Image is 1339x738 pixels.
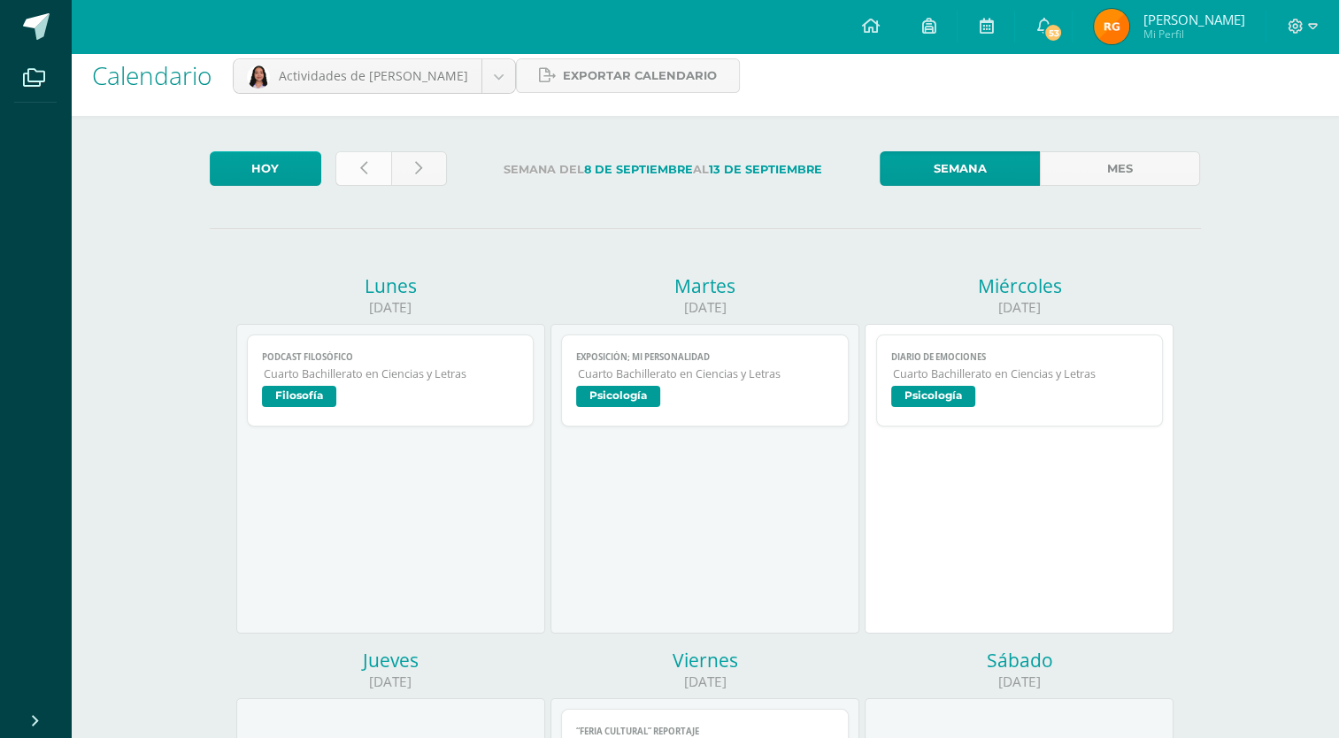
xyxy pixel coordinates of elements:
strong: 13 de Septiembre [709,163,822,176]
a: Diario de emocionesCuarto Bachillerato en Ciencias y LetrasPsicología [876,334,1164,427]
span: 53 [1043,23,1063,42]
span: [PERSON_NAME] [1143,11,1244,28]
strong: 8 de Septiembre [584,163,693,176]
span: Psicología [891,386,975,407]
a: Actividades de [PERSON_NAME] [234,59,515,93]
span: Podcast Filosófico [262,351,519,363]
div: Sábado [865,648,1174,673]
span: Calendario [92,58,212,92]
span: “Feria Cultural” Reportaje [576,726,834,737]
span: Filosofía [262,386,336,407]
span: Diario de emociones [891,351,1149,363]
a: Hoy [210,151,321,186]
span: Actividades de [PERSON_NAME] [279,67,468,84]
img: 23051868c921edf69ae6488cc0a39a2e.png [1094,9,1129,44]
div: Martes [550,273,859,298]
span: Mi Perfil [1143,27,1244,42]
span: Psicología [576,386,660,407]
span: Exposición; mi personalidad [576,351,834,363]
a: Exportar calendario [516,58,740,93]
div: [DATE] [865,673,1174,691]
span: Cuarto Bachillerato en Ciencias y Letras [893,366,1149,381]
a: Exposición; mi personalidadCuarto Bachillerato en Ciencias y LetrasPsicología [561,334,849,427]
div: [DATE] [550,673,859,691]
label: Semana del al [461,151,866,188]
img: 8dadfc61aed2b1ef5da9a430cf3fc92f.png [247,65,270,88]
div: Viernes [550,648,859,673]
span: Cuarto Bachillerato en Ciencias y Letras [264,366,519,381]
span: Cuarto Bachillerato en Ciencias y Letras [578,366,834,381]
div: Jueves [236,648,545,673]
div: Lunes [236,273,545,298]
div: [DATE] [236,673,545,691]
a: Semana [880,151,1040,186]
div: Miércoles [865,273,1174,298]
a: Mes [1040,151,1200,186]
a: Podcast FilosóficoCuarto Bachillerato en Ciencias y LetrasFilosofía [247,334,535,427]
div: [DATE] [550,298,859,317]
div: [DATE] [236,298,545,317]
div: [DATE] [865,298,1174,317]
span: Exportar calendario [563,59,717,92]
